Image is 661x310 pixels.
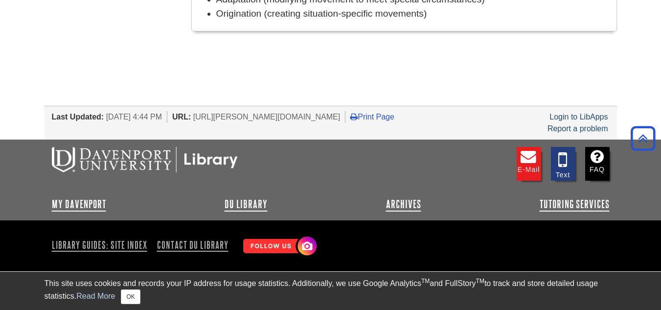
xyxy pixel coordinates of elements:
img: Follow Us! Instagram [238,233,319,261]
a: DU Library [225,198,268,210]
span: [URL][PERSON_NAME][DOMAIN_NAME] [193,113,341,121]
span: URL: [172,113,191,121]
sup: TM [421,278,430,285]
img: DU Libraries [52,147,238,172]
a: Back to Top [627,132,659,145]
a: Text [551,147,575,181]
button: Close [121,289,140,304]
a: Contact DU Library [153,237,232,253]
li: Origination (creating situation-specific movements) [216,7,612,21]
a: Read More [76,292,115,300]
div: This site uses cookies and records your IP address for usage statistics. Additionally, we use Goo... [45,278,617,304]
span: [DATE] 4:44 PM [106,113,162,121]
a: Archives [386,198,421,210]
sup: TM [476,278,484,285]
a: My Davenport [52,198,106,210]
i: Print Page [350,113,358,120]
a: E-mail [517,147,541,181]
a: Print Page [350,113,394,121]
a: Login to LibApps [549,113,608,121]
a: Tutoring Services [540,198,610,210]
a: Library Guides: Site Index [52,237,151,253]
a: FAQ [585,147,610,181]
span: Last Updated: [52,113,104,121]
a: Report a problem [547,124,608,133]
